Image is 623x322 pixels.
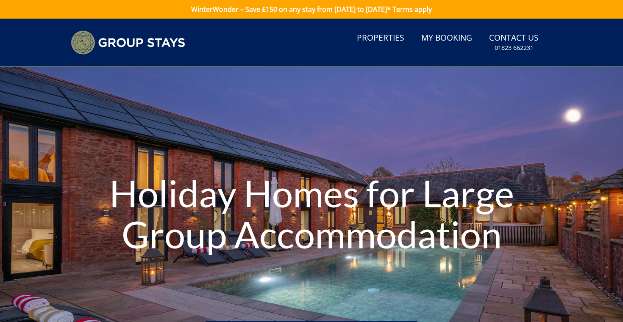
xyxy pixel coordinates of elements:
h1: Holiday Homes for Large Group Accommodation [94,156,530,272]
a: Contact Us01823 662231 [486,29,542,56]
img: Group Stays [71,30,185,55]
a: My Booking [418,29,476,48]
a: Properties [353,29,408,48]
small: 01823 662231 [495,44,534,52]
